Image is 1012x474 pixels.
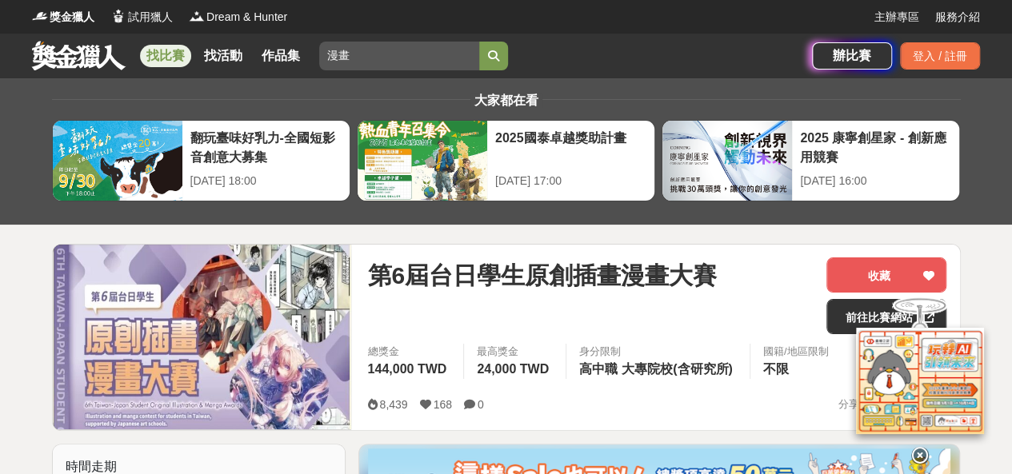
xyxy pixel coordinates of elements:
div: 翻玩臺味好乳力-全國短影音創意大募集 [190,129,342,165]
span: 大專院校(含研究所) [622,362,733,376]
a: 翻玩臺味好乳力-全國短影音創意大募集[DATE] 18:00 [52,120,350,201]
a: 前往比賽網站 [826,299,946,334]
button: 收藏 [826,257,946,293]
span: 試用獵人 [128,9,173,26]
div: [DATE] 16:00 [800,173,951,189]
span: 不限 [763,362,789,376]
span: Dream & Hunter [206,9,287,26]
span: 24,000 TWD [477,362,549,376]
span: 大家都在看 [470,94,542,107]
input: 2025 反詐視界—全國影片競賽 [319,42,479,70]
a: Logo試用獵人 [110,9,173,26]
img: Logo [32,8,48,24]
a: 主辦專區 [874,9,919,26]
a: LogoDream & Hunter [189,9,287,26]
div: 登入 / 註冊 [900,42,980,70]
a: 2025國泰卓越獎助計畫[DATE] 17:00 [357,120,655,201]
a: 服務介紹 [935,9,980,26]
span: 最高獎金 [477,344,553,360]
span: 8,439 [379,398,407,411]
span: 總獎金 [367,344,450,360]
span: 獎金獵人 [50,9,94,26]
span: 144,000 TWD [367,362,446,376]
span: 168 [434,398,452,411]
span: 分享至 [838,392,869,416]
div: 國籍/地區限制 [763,344,829,360]
div: [DATE] 18:00 [190,173,342,189]
span: 第6屆台日學生原創插畫漫畫大賽 [367,257,717,293]
a: 辦比賽 [812,42,892,70]
a: 找比賽 [140,45,191,67]
img: Cover Image [53,245,352,429]
img: Logo [110,8,126,24]
img: Logo [189,8,205,24]
img: d2146d9a-e6f6-4337-9592-8cefde37ba6b.png [856,328,984,434]
a: 作品集 [255,45,306,67]
a: 找活動 [198,45,249,67]
a: 2025 康寧創星家 - 創新應用競賽[DATE] 16:00 [662,120,960,201]
div: 2025國泰卓越獎助計畫 [495,129,646,165]
div: [DATE] 17:00 [495,173,646,189]
div: 身分限制 [579,344,737,360]
span: 高中職 [579,362,618,376]
a: Logo獎金獵人 [32,9,94,26]
div: 2025 康寧創星家 - 創新應用競賽 [800,129,951,165]
span: 0 [478,398,484,411]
